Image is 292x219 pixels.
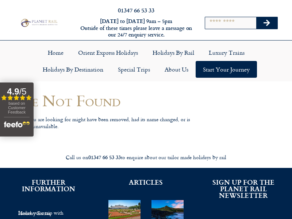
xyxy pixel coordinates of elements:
a: Holidays by Destination [35,61,111,78]
h6: [DATE] to [DATE] 9am – 5pm Outside of these times please leave a message on our 24/7 enquiry serv... [80,18,193,38]
a: Special Trips [111,61,157,78]
a: 01347 66 53 33 [118,6,154,14]
a: Home [41,44,71,61]
p: The page you are looking for might have been removed, had its name changed, or is temporarily una... [7,116,191,130]
h1: Page Not Found [7,92,191,109]
nav: Menu [4,44,288,78]
a: Start your Journey [196,61,257,78]
a: Insure your trip with Holiday Extras [11,207,87,219]
a: Luxury Trains [201,44,252,61]
a: Holidays by Rail [145,44,201,61]
a: About Us [157,61,196,78]
h2: SIGN UP FOR THE PLANET RAIL NEWSLETTER [205,179,281,199]
h2: ARTICLES [108,179,184,185]
h2: FURTHER INFORMATION [11,179,87,192]
strong: 01347 66 53 33 [88,153,121,161]
button: Search [256,17,277,29]
img: Planet Rail Train Holidays Logo [19,18,58,27]
a: Orient Express Holidays [71,44,145,61]
div: Call us on to enquire about our tailor made holidays by rail [4,154,288,161]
